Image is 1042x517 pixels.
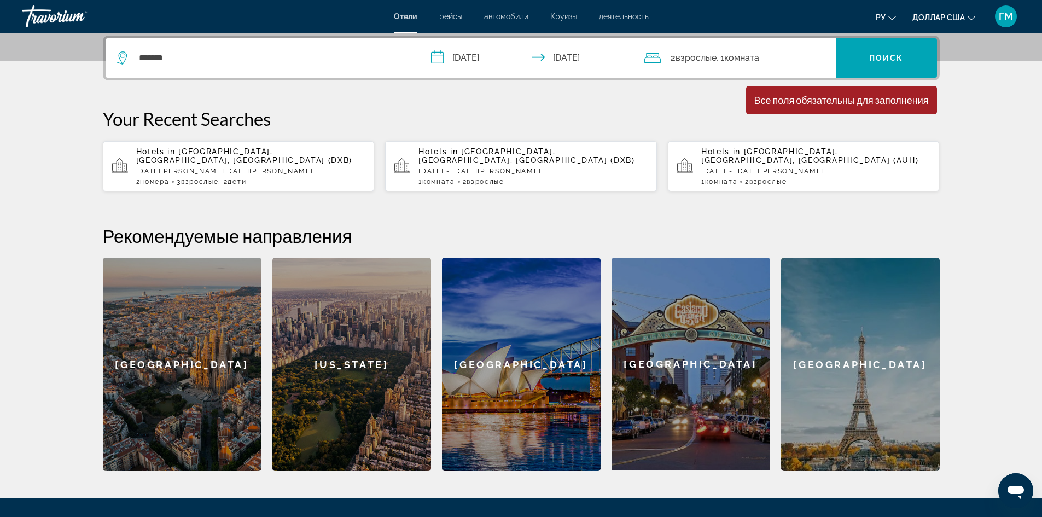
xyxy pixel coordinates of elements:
p: [DATE][PERSON_NAME][DATE][PERSON_NAME] [136,167,366,175]
a: [GEOGRAPHIC_DATA] [103,258,261,471]
font: Взрослые [676,53,717,63]
button: Путешественники: 2 взрослых, 0 детей [633,38,836,78]
span: Дети [228,178,246,185]
span: Hotels in [701,147,741,156]
span: Взрослые [181,178,218,185]
span: Hotels in [136,147,176,156]
font: доллар США [912,13,965,22]
font: Комната [724,53,759,63]
span: 2 [745,178,787,185]
span: Комната [705,178,738,185]
button: Check-in date: Oct 12, 2025 Check-out date: Oct 19, 2025 [420,38,633,78]
span: Взрослые [749,178,787,185]
button: Hotels in [GEOGRAPHIC_DATA], [GEOGRAPHIC_DATA], [GEOGRAPHIC_DATA] (AUH)[DATE] - [DATE][PERSON_NAM... [668,141,940,192]
a: Круизы [550,12,577,21]
iframe: Кнопка запуска окна обмена сообщениями [998,473,1033,508]
button: Поиск [836,38,937,78]
button: Изменить язык [876,9,896,25]
span: [GEOGRAPHIC_DATA], [GEOGRAPHIC_DATA], [GEOGRAPHIC_DATA] (DXB) [418,147,635,165]
a: [US_STATE] [272,258,431,471]
a: Отели [394,12,417,21]
span: 1 [701,178,737,185]
span: 2 [136,178,170,185]
font: , 1 [717,53,724,63]
button: Меню пользователя [992,5,1020,28]
span: номера [140,178,169,185]
h2: Рекомендуемые направления [103,225,940,247]
a: Травориум [22,2,131,31]
span: Комната [422,178,455,185]
button: Изменить валюту [912,9,975,25]
font: ру [876,13,886,22]
p: [DATE] - [DATE][PERSON_NAME] [418,167,648,175]
font: 2 [671,53,676,63]
a: [GEOGRAPHIC_DATA] [781,258,940,471]
p: Your Recent Searches [103,108,940,130]
span: [GEOGRAPHIC_DATA], [GEOGRAPHIC_DATA], [GEOGRAPHIC_DATA] (AUH) [701,147,919,165]
span: Взрослые [467,178,504,185]
font: ГМ [999,10,1013,22]
span: , 2 [218,178,246,185]
a: рейсы [439,12,462,21]
div: Виджет поиска [106,38,937,78]
button: Hotels in [GEOGRAPHIC_DATA], [GEOGRAPHIC_DATA], [GEOGRAPHIC_DATA] (DXB)[DATE][PERSON_NAME][DATE][... [103,141,375,192]
button: Hotels in [GEOGRAPHIC_DATA], [GEOGRAPHIC_DATA], [GEOGRAPHIC_DATA] (DXB)[DATE] - [DATE][PERSON_NAM... [385,141,657,192]
span: Hotels in [418,147,458,156]
span: [GEOGRAPHIC_DATA], [GEOGRAPHIC_DATA], [GEOGRAPHIC_DATA] (DXB) [136,147,353,165]
a: автомобили [484,12,528,21]
a: деятельность [599,12,649,21]
a: [GEOGRAPHIC_DATA] [612,258,770,471]
div: [GEOGRAPHIC_DATA] [612,258,770,470]
span: 2 [463,178,504,185]
span: 3 [177,178,218,185]
span: 1 [418,178,455,185]
a: [GEOGRAPHIC_DATA] [442,258,601,471]
p: [DATE] - [DATE][PERSON_NAME] [701,167,931,175]
font: Поиск [869,54,904,62]
div: Все поля обязательны для заполнения [754,94,929,106]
